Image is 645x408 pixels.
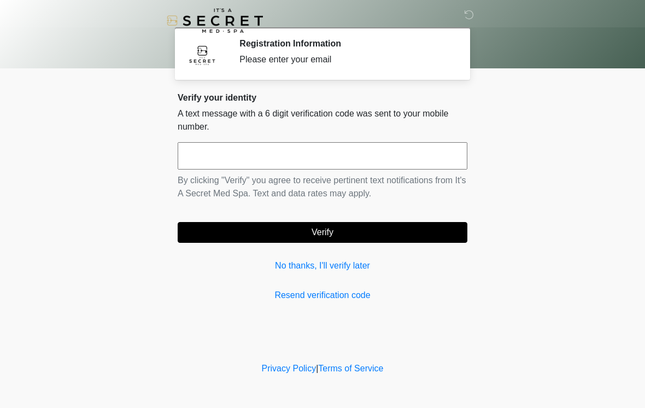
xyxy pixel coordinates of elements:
a: Terms of Service [318,364,383,373]
h2: Verify your identity [178,92,467,103]
a: No thanks, I'll verify later [178,259,467,272]
img: Agent Avatar [186,38,219,71]
div: Please enter your email [239,53,451,66]
p: A text message with a 6 digit verification code was sent to your mobile number. [178,107,467,133]
p: By clicking "Verify" you agree to receive pertinent text notifications from It's A Secret Med Spa... [178,174,467,200]
a: | [316,364,318,373]
button: Verify [178,222,467,243]
img: It's A Secret Med Spa Logo [167,8,263,33]
h2: Registration Information [239,38,451,49]
a: Resend verification code [178,289,467,302]
a: Privacy Policy [262,364,316,373]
